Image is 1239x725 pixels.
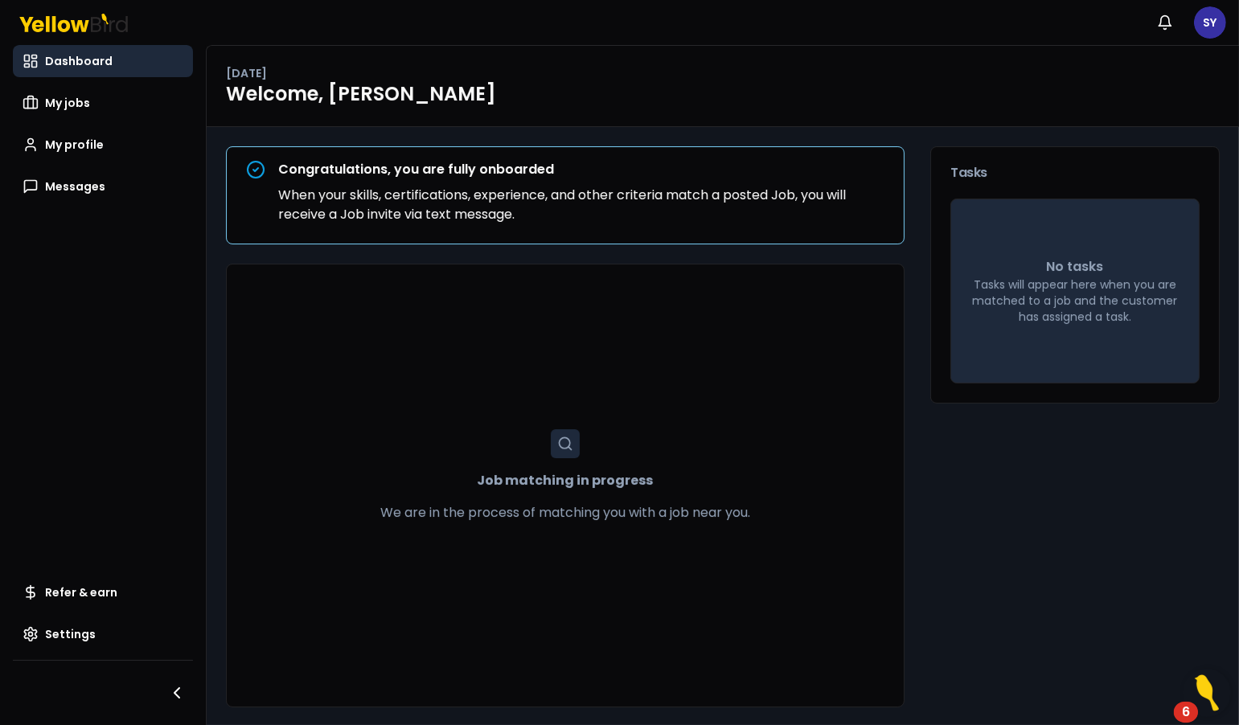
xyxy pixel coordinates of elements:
span: SY [1194,6,1226,39]
strong: Job matching in progress [478,471,654,490]
a: Messages [13,170,193,203]
a: Dashboard [13,45,193,77]
span: My jobs [45,95,90,111]
p: [DATE] [226,65,267,81]
a: Settings [13,618,193,650]
h3: Tasks [950,166,1200,179]
p: When your skills, certifications, experience, and other criteria match a posted Job, you will rec... [278,186,884,224]
a: My jobs [13,87,193,119]
a: Refer & earn [13,576,193,608]
span: Refer & earn [45,584,117,600]
span: Settings [45,626,96,642]
p: We are in the process of matching you with a job near you. [380,503,750,522]
span: My profile [45,137,104,153]
a: My profile [13,129,193,161]
span: Messages [45,178,105,195]
strong: Congratulations, you are fully onboarded [278,160,554,178]
p: Tasks will appear here when you are matched to a job and the customer has assigned a task. [970,276,1180,325]
span: Dashboard [45,53,113,69]
h1: Welcome, [PERSON_NAME] [226,81,1220,107]
button: Open Resource Center, 6 new notifications [1183,669,1231,717]
p: No tasks [1047,257,1104,276]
